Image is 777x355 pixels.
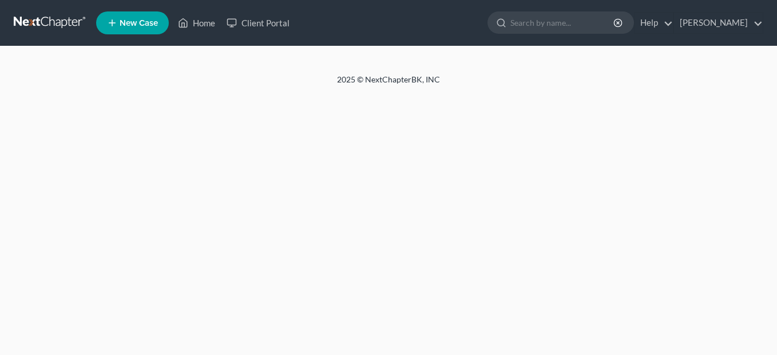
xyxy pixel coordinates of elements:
[510,12,615,33] input: Search by name...
[62,74,715,94] div: 2025 © NextChapterBK, INC
[635,13,673,33] a: Help
[221,13,295,33] a: Client Portal
[120,19,158,27] span: New Case
[172,13,221,33] a: Home
[674,13,763,33] a: [PERSON_NAME]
